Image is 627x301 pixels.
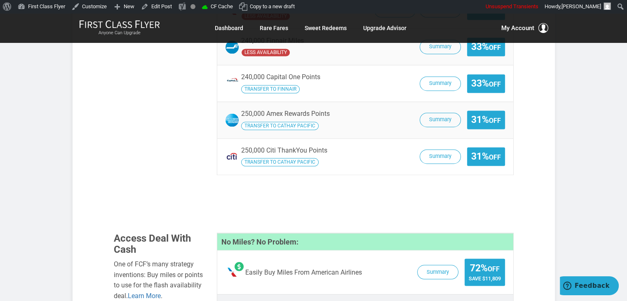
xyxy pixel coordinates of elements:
[241,73,320,81] span: 240,000 Capital One Points
[501,23,534,33] span: My Account
[245,268,362,276] span: Easily Buy Miles From American Airlines
[420,76,461,91] button: Summary
[471,151,501,162] span: 31%
[560,276,619,297] iframe: Opens a widget where you can find more information
[489,44,501,52] small: Off
[488,265,500,273] small: Off
[241,158,319,166] span: Transfer your Citi ThankYou Points to Cathay Pacific
[417,265,458,279] button: Summary
[241,122,319,130] span: Transfer your Amex Rewards Points to Cathay Pacific
[241,85,300,93] span: Transfer your Capital One Points to Finnair
[489,80,501,88] small: Off
[489,153,501,161] small: Off
[561,3,601,9] span: [PERSON_NAME]
[469,275,501,281] span: Save $11,809
[114,233,204,254] h3: Access Deal With Cash
[501,23,548,33] button: My Account
[469,263,501,273] span: 72%
[217,233,513,250] h4: No Miles? No Problem:
[241,48,290,56] span: Finnair has undefined availability seats availability compared to the operating carrier.
[79,20,160,28] img: First Class Flyer
[471,115,501,125] span: 31%
[471,42,501,52] span: 33%
[215,21,243,35] a: Dashboard
[241,146,327,154] span: 250,000 Citi ThankYou Points
[305,21,347,35] a: Sweet Redeems
[420,113,461,127] button: Summary
[363,21,406,35] a: Upgrade Advisor
[79,30,160,36] small: Anyone Can Upgrade
[241,110,330,118] span: 250,000 Amex Rewards Points
[486,3,538,9] span: Unsuspend Transients
[489,117,501,125] small: Off
[79,20,160,36] a: First Class FlyerAnyone Can Upgrade
[420,149,461,164] button: Summary
[420,40,461,54] button: Summary
[128,292,161,299] a: Learn More
[114,259,204,301] div: One of FCF’s many strategy inventions: Buy miles or points to use for the flash availability deal. .
[471,78,501,89] span: 33%
[260,21,288,35] a: Rare Fares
